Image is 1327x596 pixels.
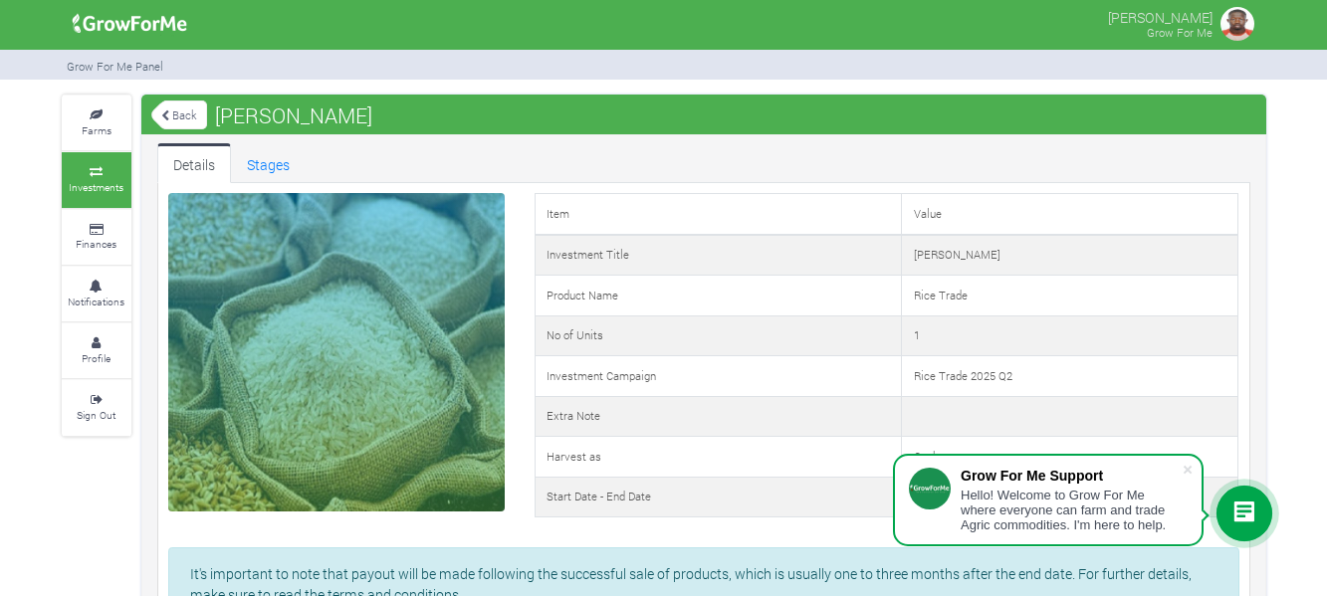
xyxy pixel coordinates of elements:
a: Farms [62,96,131,150]
td: Product Name [536,276,902,316]
td: Rice Trade [902,276,1238,316]
small: Grow For Me [1147,25,1213,40]
img: growforme image [66,4,194,44]
small: Investments [69,180,123,194]
a: Profile [62,323,131,378]
small: Farms [82,123,111,137]
a: Back [151,99,207,131]
a: Investments [62,152,131,207]
td: No of Units [536,315,902,356]
td: Item [536,194,902,235]
span: [PERSON_NAME] [210,96,377,135]
td: [PERSON_NAME] [902,235,1238,276]
td: Rice Trade 2025 Q2 [902,356,1238,397]
p: [PERSON_NAME] [1108,4,1213,28]
td: Investment Campaign [536,356,902,397]
small: Profile [82,351,111,365]
a: Details [157,143,231,183]
td: Value [902,194,1238,235]
td: Harvest as [536,437,902,478]
td: Extra Note [536,396,902,437]
a: Finances [62,210,131,265]
img: growforme image [1217,4,1257,44]
div: Grow For Me Support [961,468,1182,484]
td: Investment Title [536,235,902,276]
td: Start Date - End Date [536,477,902,517]
div: Hello! Welcome to Grow For Me where everyone can farm and trade Agric commodities. I'm here to help. [961,488,1182,532]
td: 1 [902,315,1238,356]
a: Stages [231,143,306,183]
a: Sign Out [62,380,131,435]
small: Grow For Me Panel [67,59,163,74]
small: Notifications [68,295,124,308]
small: Finances [76,237,116,251]
td: Cash [902,437,1238,478]
small: Sign Out [77,408,115,422]
a: Notifications [62,267,131,321]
